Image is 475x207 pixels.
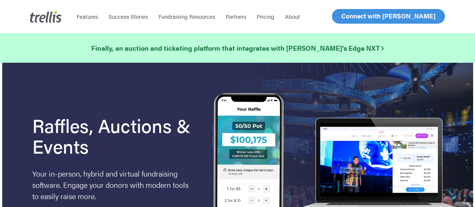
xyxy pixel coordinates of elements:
[226,12,246,20] span: Partners
[32,168,194,202] p: Your in-person, hybrid and virtual fundraising software. Engage your donors with modern tools to ...
[30,11,62,23] img: Trellis
[158,12,215,20] span: Fundraising Resources
[332,9,445,24] a: Connect with [PERSON_NAME]
[341,11,436,20] span: Connect with [PERSON_NAME]
[153,13,220,20] a: Fundraising Resources
[32,115,194,156] h1: Raffles, Auctions & Events
[91,43,384,53] a: Finally, an auction and ticketing platform that integrates with [PERSON_NAME]’s Edge NXT
[280,13,305,20] a: About
[285,12,300,20] span: About
[109,12,148,20] span: Success Stories
[220,13,252,20] a: Partners
[77,12,98,20] span: Features
[252,13,280,20] a: Pricing
[257,12,274,20] span: Pricing
[103,13,153,20] a: Success Stories
[71,13,103,20] a: Features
